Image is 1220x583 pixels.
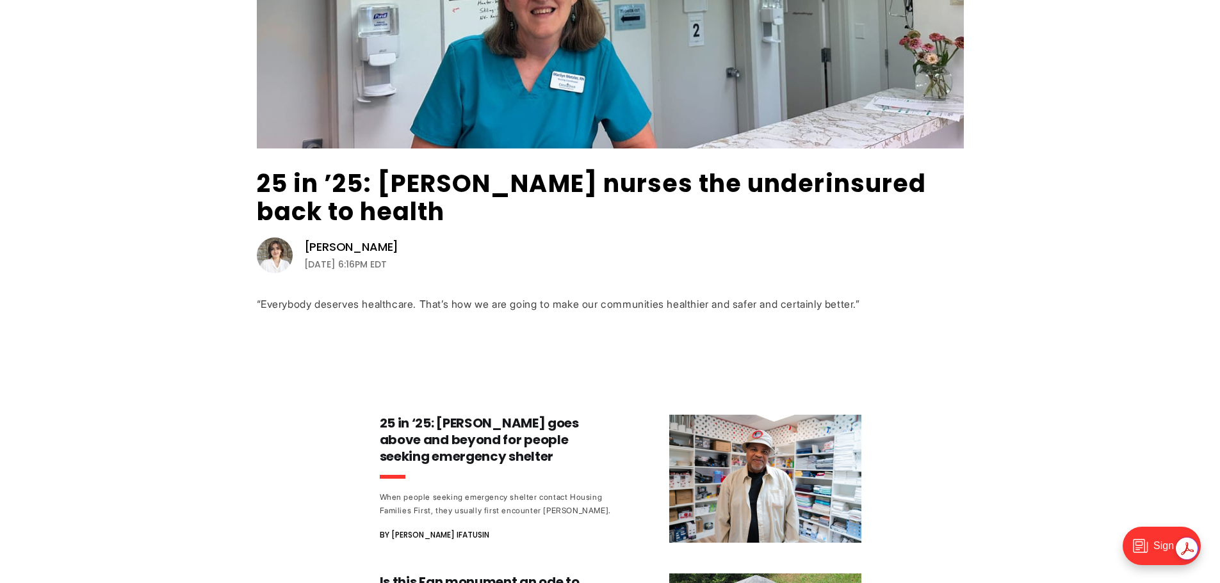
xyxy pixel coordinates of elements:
img: 25 in ‘25: Rodney Hopkins goes above and beyond for people seeking emergency shelter [669,415,861,543]
div: When people seeking emergency shelter contact Housing Families First, they usually first encounte... [380,490,618,517]
span: By [PERSON_NAME] Ifatusin [380,527,489,543]
iframe: portal-trigger [1112,520,1220,583]
a: 25 in ’25: [PERSON_NAME] nurses the underinsured back to health [257,166,926,228]
img: Eleanor Shaw [257,237,293,273]
a: [PERSON_NAME] [304,239,399,255]
time: [DATE] 6:16PM EDT [304,257,387,272]
div: “Everybody deserves healthcare. That’s how we are going to make our communities healthier and saf... [257,298,964,311]
h3: 25 in ‘25: [PERSON_NAME] goes above and beyond for people seeking emergency shelter [380,415,618,465]
a: 25 in ‘25: [PERSON_NAME] goes above and beyond for people seeking emergency shelter When people s... [380,415,861,543]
